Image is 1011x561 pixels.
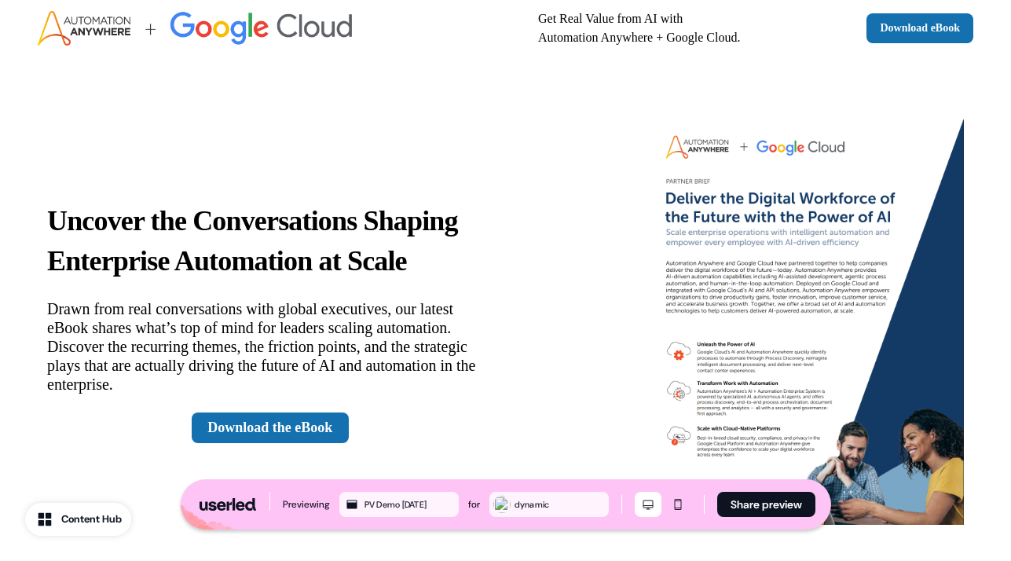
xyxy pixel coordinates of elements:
[635,492,661,517] button: Desktop mode
[515,497,606,511] div: dynamic
[364,497,456,511] div: PV Demo [DATE]
[47,299,493,394] p: Drawn from real conversations with global executives, our latest eBook shares what’s top of mind ...
[665,492,691,517] button: Mobile mode
[866,13,973,43] a: Download eBook
[538,9,740,47] p: Get Real Value from AI with Automation Anywhere + Google Cloud.
[468,497,480,512] div: for
[47,205,458,277] strong: Uncover the Conversations Shaping Enterprise Automation at Scale
[192,412,349,443] a: Download the eBook
[61,511,122,527] div: Content Hub
[283,497,330,512] div: Previewing
[717,492,815,517] button: Share preview
[25,503,131,536] button: Content Hub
